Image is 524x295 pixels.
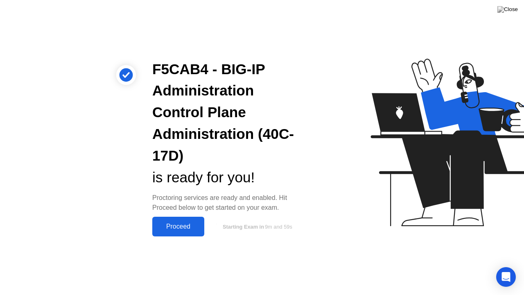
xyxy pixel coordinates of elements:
[497,6,518,13] img: Close
[152,167,305,188] div: is ready for you!
[152,193,305,213] div: Proctoring services are ready and enabled. Hit Proceed below to get started on your exam.
[265,224,292,230] span: 9m and 59s
[496,267,516,287] div: Open Intercom Messenger
[155,223,202,230] div: Proceed
[152,59,305,167] div: F5CAB4 - BIG-IP Administration Control Plane Administration (40C-17D)
[152,217,204,236] button: Proceed
[208,219,305,234] button: Starting Exam in9m and 59s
